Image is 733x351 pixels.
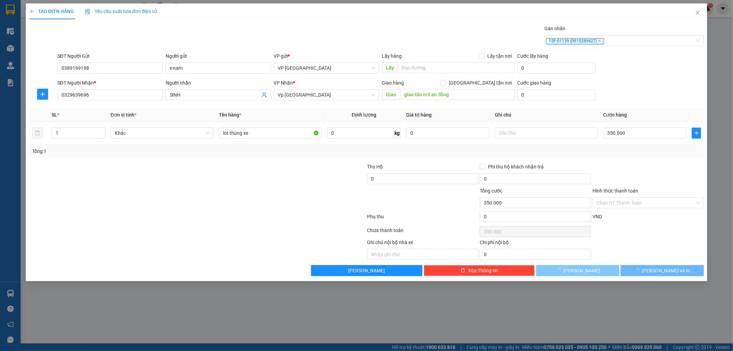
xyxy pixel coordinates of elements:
[85,9,157,14] span: Yêu cầu xuất hóa đơn điện tử
[592,188,638,194] label: Hình thức thanh toán
[166,52,271,60] div: Người gửi
[37,91,48,97] span: plus
[274,52,379,60] div: VP gửi
[219,128,322,139] input: VD: Bàn, Ghế
[278,63,375,73] span: VP Mỹ Đình
[495,128,598,139] input: Ghi Chú
[536,265,619,276] button: [PERSON_NAME]
[57,79,163,87] div: SĐT Người Nhận
[274,80,293,86] span: VP Nhận
[37,89,48,100] button: plus
[492,108,600,122] th: Ghi chú
[695,10,700,15] span: close
[311,265,422,276] button: [PERSON_NAME]
[262,92,267,98] span: user-add
[398,62,514,73] input: Dọc đường
[219,112,241,118] span: Tên hàng
[166,79,271,87] div: Người nhận
[382,53,402,59] span: Lấy hàng
[485,52,514,60] span: Lấy tận nơi
[52,112,57,118] span: SL
[446,79,514,87] span: [GEOGRAPHIC_DATA] tận nơi
[406,112,432,118] span: Giá trị hàng
[394,128,401,139] span: kg
[85,9,90,14] img: icon
[692,130,701,136] span: plus
[406,128,489,139] input: 0
[367,213,479,225] div: Phụ thu
[544,26,565,31] label: Gán nhãn
[480,188,502,194] span: Tổng cước
[367,164,383,169] span: Thu Hộ
[29,9,34,14] span: plus
[592,214,602,219] span: VND
[278,90,375,100] span: Vp Thượng Lý
[382,80,404,86] span: Giao hàng
[115,128,209,138] span: Khác
[367,239,478,249] div: Ghi chú nội bộ nhà xe
[692,128,701,139] button: plus
[634,268,642,273] span: loading
[111,112,136,118] span: Đơn vị tính
[480,239,591,249] div: Chi phí nội bộ
[57,52,163,60] div: SĐT Người Gửi
[382,62,398,73] span: Lấy
[517,53,548,59] label: Cước lấy hàng
[688,3,707,23] button: Close
[517,63,596,74] input: Cước lấy hàng
[400,89,514,100] input: Dọc đường
[424,265,535,276] button: deleteXóa Thông tin
[485,163,546,171] span: Phí thu hộ khách nhận trả
[563,267,600,274] span: [PERSON_NAME]
[517,80,551,86] label: Cước giao hàng
[352,112,376,118] span: Định lượng
[32,147,283,155] div: Tổng: 1
[348,267,385,274] span: [PERSON_NAME]
[642,267,690,274] span: [PERSON_NAME] và In
[367,227,479,239] div: Chưa thanh toán
[32,128,43,139] button: delete
[598,39,601,43] span: close
[468,267,498,274] span: Xóa Thông tin
[556,268,563,273] span: loading
[517,89,596,100] input: Cước giao hàng
[546,38,604,44] span: 15F-01139 (0915289427)
[382,89,400,100] span: Giao
[603,112,627,118] span: Cước hàng
[621,265,704,276] button: [PERSON_NAME] và In
[460,268,465,273] span: delete
[367,249,478,260] input: Nhập ghi chú
[29,9,74,14] span: TẠO ĐƠN HÀNG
